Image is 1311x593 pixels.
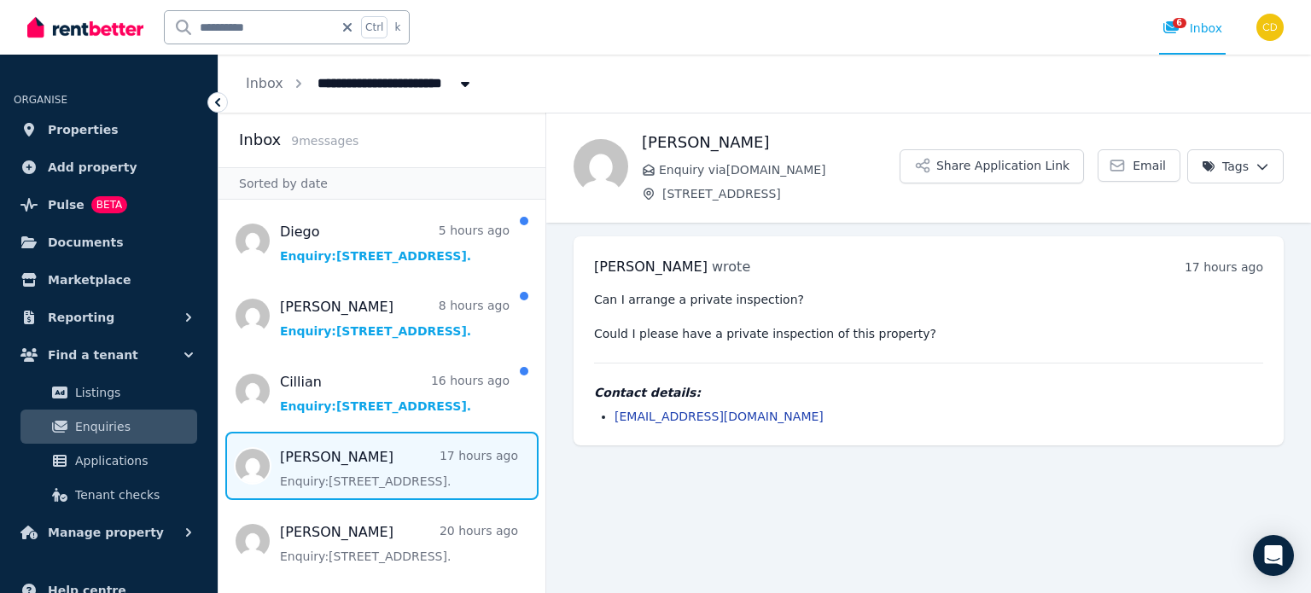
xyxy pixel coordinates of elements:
[642,131,900,154] h1: [PERSON_NAME]
[20,410,197,444] a: Enquiries
[280,522,518,565] a: [PERSON_NAME]20 hours agoEnquiry:[STREET_ADDRESS].
[20,478,197,512] a: Tenant checks
[394,20,400,34] span: k
[91,196,127,213] span: BETA
[594,291,1263,342] pre: Can I arrange a private inspection? Could I please have a private inspection of this property?
[14,94,67,106] span: ORGANISE
[48,270,131,290] span: Marketplace
[1173,18,1186,28] span: 6
[14,150,204,184] a: Add property
[662,185,900,202] span: [STREET_ADDRESS]
[280,297,510,340] a: [PERSON_NAME]8 hours agoEnquiry:[STREET_ADDRESS].
[48,232,124,253] span: Documents
[712,259,750,275] span: wrote
[1185,260,1263,274] time: 17 hours ago
[14,338,204,372] button: Find a tenant
[48,195,84,215] span: Pulse
[1098,149,1180,182] a: Email
[361,16,387,38] span: Ctrl
[246,75,283,91] a: Inbox
[594,259,708,275] span: [PERSON_NAME]
[615,410,824,423] a: [EMAIL_ADDRESS][DOMAIN_NAME]
[291,134,358,148] span: 9 message s
[1162,20,1222,37] div: Inbox
[75,451,190,471] span: Applications
[574,139,628,194] img: Freya Lawrence
[27,15,143,40] img: RentBetter
[48,157,137,177] span: Add property
[218,55,501,113] nav: Breadcrumb
[14,515,204,549] button: Manage property
[280,222,510,265] a: Diego5 hours agoEnquiry:[STREET_ADDRESS].
[75,485,190,505] span: Tenant checks
[20,444,197,478] a: Applications
[1202,158,1249,175] span: Tags
[218,167,545,200] div: Sorted by date
[900,149,1084,183] button: Share Application Link
[48,307,114,328] span: Reporting
[1133,157,1166,174] span: Email
[48,119,119,140] span: Properties
[14,188,204,222] a: PulseBETA
[1253,535,1294,576] div: Open Intercom Messenger
[1256,14,1284,41] img: Chris Dimitropoulos
[48,345,138,365] span: Find a tenant
[280,447,518,490] a: [PERSON_NAME]17 hours agoEnquiry:[STREET_ADDRESS].
[14,225,204,259] a: Documents
[594,384,1263,401] h4: Contact details:
[20,375,197,410] a: Listings
[75,416,190,437] span: Enquiries
[1187,149,1284,183] button: Tags
[280,372,510,415] a: Cillian16 hours agoEnquiry:[STREET_ADDRESS].
[48,522,164,543] span: Manage property
[239,128,281,152] h2: Inbox
[14,113,204,147] a: Properties
[75,382,190,403] span: Listings
[14,263,204,297] a: Marketplace
[659,161,900,178] span: Enquiry via [DOMAIN_NAME]
[14,300,204,334] button: Reporting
